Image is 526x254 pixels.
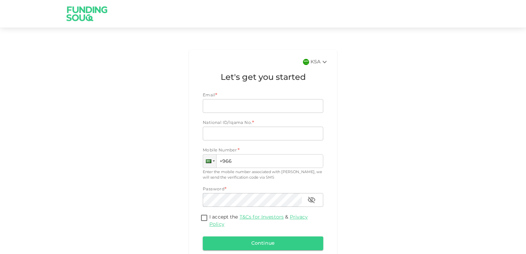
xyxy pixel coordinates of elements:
[240,215,284,220] a: T&Cs for Investors
[203,236,323,250] button: Continue
[203,93,215,97] span: Email
[209,215,308,227] span: I accept the &
[209,215,308,227] a: Privacy Policy
[203,127,323,140] input: nationalId
[203,193,302,207] input: password
[303,59,309,65] img: flag-sa.b9a346574cdc8950dd34b50780441f57.svg
[203,154,323,168] input: 1 (702) 123-4567
[203,169,323,181] div: Enter the mobile number associated with [PERSON_NAME], we will send the verification code via SMS
[203,121,252,125] span: National ID/Iqama No.
[311,58,329,66] div: KSA
[203,155,216,168] div: Saudi Arabia: + 966
[203,187,224,191] span: Password
[199,214,209,223] span: termsConditionsForInvestmentsAccepted
[203,99,316,113] input: email
[203,147,237,154] span: Mobile Number
[203,72,323,84] h1: Let's get you started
